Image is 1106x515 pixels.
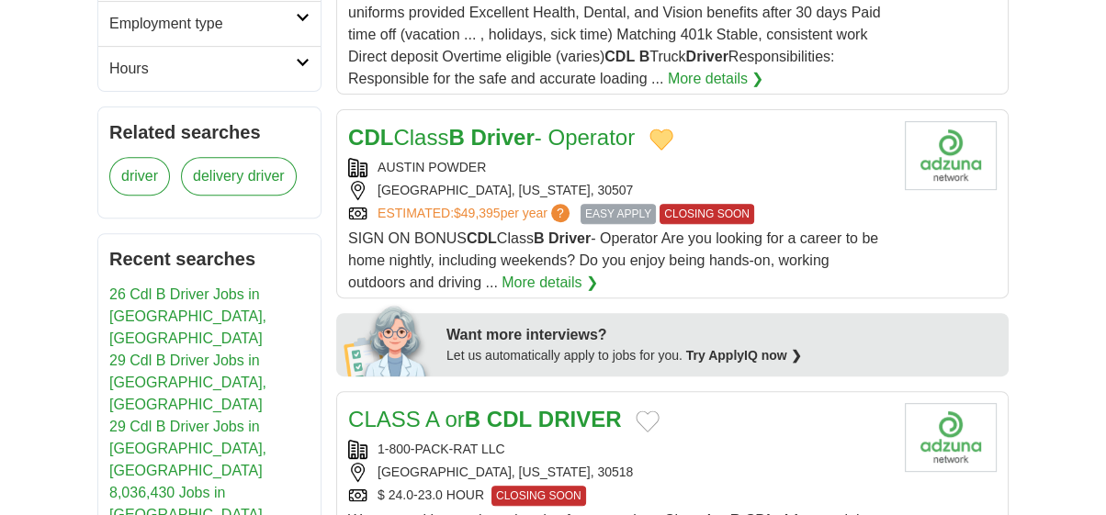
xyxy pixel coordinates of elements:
span: $49,395 [454,206,501,220]
h2: Related searches [109,118,310,146]
button: Add to favorite jobs [636,410,660,432]
button: Add to favorite jobs [649,129,673,151]
img: Company logo [905,121,997,190]
strong: B [639,49,650,64]
a: Hours [98,46,321,91]
div: Let us automatically apply to jobs for you. [446,346,998,365]
h2: Hours [109,58,296,80]
div: Want more interviews? [446,324,998,346]
a: ESTIMATED:$49,395per year? [378,204,573,224]
div: [GEOGRAPHIC_DATA], [US_STATE], 30518 [348,463,890,482]
a: 26 Cdl B Driver Jobs in [GEOGRAPHIC_DATA], [GEOGRAPHIC_DATA] [109,286,266,346]
strong: CDL [487,407,532,431]
a: More details ❯ [502,272,598,294]
span: CLOSING SOON [660,204,754,224]
a: Employment type [98,1,321,46]
a: Try ApplyIQ now ❯ [686,348,802,363]
a: driver [109,157,170,196]
strong: B [448,125,464,150]
a: 29 Cdl B Driver Jobs in [GEOGRAPHIC_DATA], [GEOGRAPHIC_DATA] [109,353,266,412]
strong: CDL [467,230,497,246]
strong: DRIVER [538,407,622,431]
img: Company logo [905,403,997,472]
strong: Driver [470,125,534,150]
strong: Driver [548,230,591,246]
div: $ 24.0-23.0 HOUR [348,486,890,506]
strong: B [465,407,480,431]
a: More details ❯ [668,68,764,90]
div: 1-800-PACK-RAT LLC [348,440,890,459]
strong: CDL [604,49,635,64]
a: CDLClassB Driver- Operator [348,125,635,150]
span: SIGN ON BONUS Class - Operator Are you looking for a career to be home nightly, including weekend... [348,230,878,290]
h2: Recent searches [109,245,310,273]
h2: Employment type [109,13,296,35]
div: AUSTIN POWDER [348,158,890,177]
a: 29 Cdl B Driver Jobs in [GEOGRAPHIC_DATA], [GEOGRAPHIC_DATA] [109,419,266,478]
strong: Driver [686,49,728,64]
span: CLOSING SOON [491,486,586,506]
strong: B [534,230,545,246]
a: CLASS A orB CDL DRIVER [348,407,621,431]
img: apply-iq-scientist.png [344,303,433,376]
a: delivery driver [181,157,297,196]
span: ? [551,204,570,222]
span: EASY APPLY [581,204,656,224]
strong: CDL [348,125,393,150]
div: [GEOGRAPHIC_DATA], [US_STATE], 30507 [348,181,890,200]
